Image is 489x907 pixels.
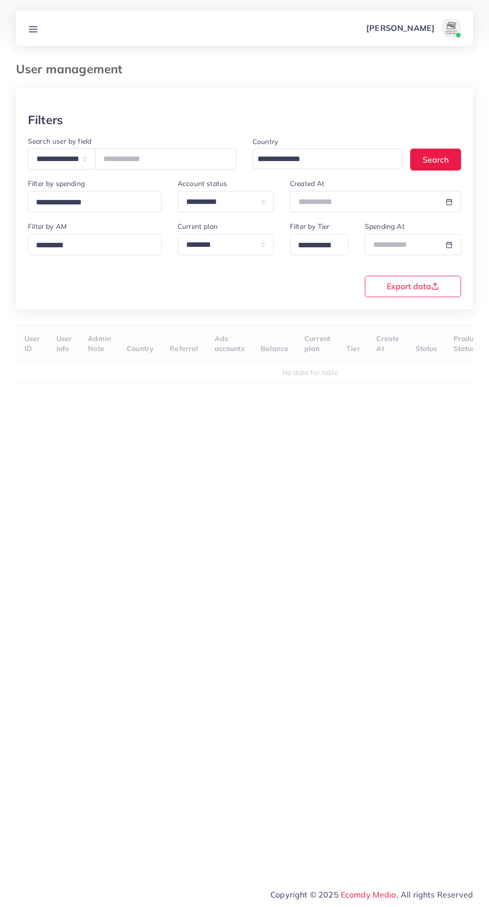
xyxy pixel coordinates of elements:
input: Search for option [32,238,149,253]
label: Created At [290,179,325,188]
input: Search for option [32,195,149,210]
label: Filter by spending [28,179,85,188]
a: Ecomdy Media [341,890,397,900]
label: Filter by Tier [290,221,329,231]
h3: User management [16,62,130,76]
p: [PERSON_NAME] [366,22,435,34]
label: Search user by field [28,136,91,146]
div: Search for option [290,234,349,255]
span: , All rights Reserved [397,889,473,901]
div: Search for option [28,234,162,255]
img: avatar [441,18,461,38]
h3: Filters [28,113,63,127]
label: Filter by AM [28,221,67,231]
span: Export data [387,282,439,290]
button: Export data [365,276,461,297]
label: Current plan [178,221,218,231]
button: Search [410,149,461,170]
div: Search for option [252,149,402,169]
input: Search for option [254,152,389,167]
div: Search for option [28,191,162,212]
label: Country [252,137,278,147]
a: [PERSON_NAME]avatar [361,18,465,38]
label: Account status [178,179,227,188]
span: Copyright © 2025 [270,889,473,901]
input: Search for option [294,238,336,253]
label: Spending At [365,221,405,231]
